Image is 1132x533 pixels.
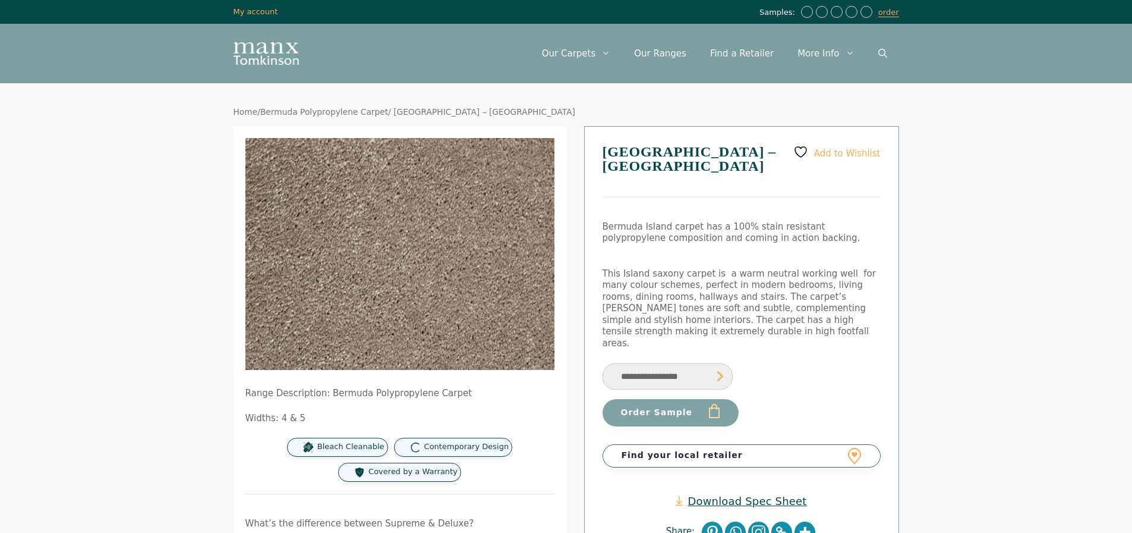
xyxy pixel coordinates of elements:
a: Our Ranges [622,36,698,71]
nav: Breadcrumb [234,107,899,118]
nav: Primary [530,36,899,71]
a: Find a Retailer [698,36,786,71]
a: Home [234,107,258,117]
span: Contemporary Design [424,442,509,452]
p: What’s the difference between Supreme & Deluxe? [245,518,554,530]
a: Our Carpets [530,36,623,71]
a: Add to Wishlist [793,145,880,159]
a: More Info [786,36,866,71]
a: order [878,8,899,17]
button: Order Sample [603,399,739,427]
span: Add to Wishlist [814,148,881,158]
span: Covered by a Warranty [368,467,458,477]
img: Manx Tomkinson [234,42,299,65]
a: My account [234,7,278,16]
span: Bermuda Island carpet has a 100% stain resistant polypropylene composition and coming in action b... [603,221,860,244]
h1: [GEOGRAPHIC_DATA] – [GEOGRAPHIC_DATA] [603,145,881,197]
span: Samples: [759,8,798,18]
p: Range Description: Bermuda Polypropylene Carpet [245,388,554,400]
span: Bleach Cleanable [317,442,384,452]
a: Download Spec Sheet [676,494,806,508]
a: Find your local retailer [603,444,881,467]
img: Bermuda Island [245,138,554,370]
p: Widths: 4 & 5 [245,413,554,425]
span: This Island saxony carpet is a warm neutral working well for many colour schemes, perfect in mode... [603,268,876,349]
a: Bermuda Polypropylene Carpet [260,107,388,117]
a: Open Search Bar [866,36,899,71]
